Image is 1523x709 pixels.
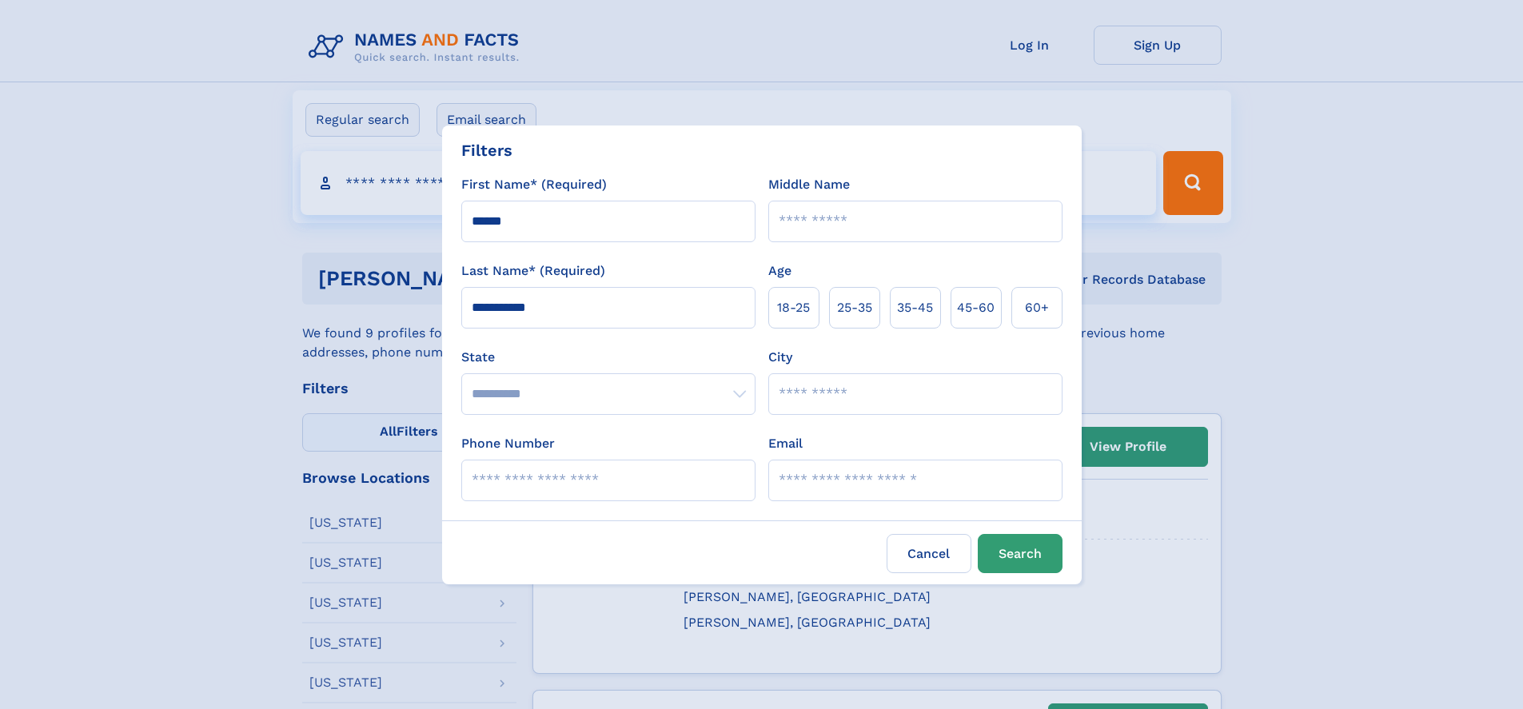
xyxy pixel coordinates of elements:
[978,534,1063,573] button: Search
[897,298,933,317] span: 35‑45
[461,348,756,367] label: State
[768,261,791,281] label: Age
[887,534,971,573] label: Cancel
[768,348,792,367] label: City
[777,298,810,317] span: 18‑25
[461,434,555,453] label: Phone Number
[461,175,607,194] label: First Name* (Required)
[461,261,605,281] label: Last Name* (Required)
[837,298,872,317] span: 25‑35
[461,138,512,162] div: Filters
[768,175,850,194] label: Middle Name
[768,434,803,453] label: Email
[1025,298,1049,317] span: 60+
[957,298,995,317] span: 45‑60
